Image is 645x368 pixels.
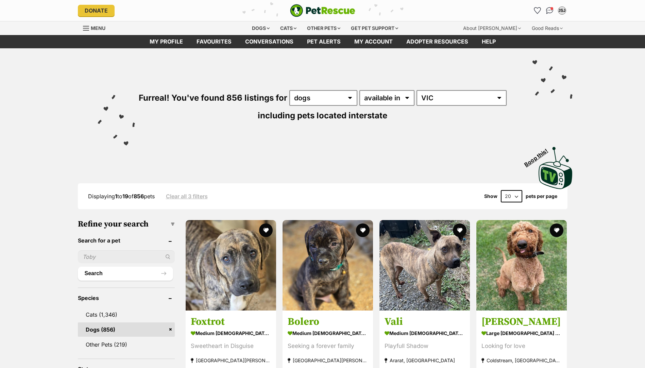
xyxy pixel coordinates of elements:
div: Dogs [247,21,274,35]
img: PetRescue TV logo [539,147,573,189]
strong: Coldstream, [GEOGRAPHIC_DATA] [481,356,562,365]
button: My account [557,5,567,16]
img: Foxtrot - Beagle x Staffordshire Bull Terrier Dog [186,220,276,311]
h3: Bolero [288,316,368,329]
input: Toby [78,250,175,263]
div: Other pets [302,21,345,35]
button: favourite [550,223,563,237]
button: favourite [453,223,466,237]
span: Displaying to of pets [88,193,155,200]
div: Good Reads [527,21,567,35]
strong: medium [DEMOGRAPHIC_DATA] Dog [288,329,368,338]
a: My profile [143,35,190,48]
a: Favourites [190,35,238,48]
a: Favourites [532,5,543,16]
div: Seeking a forever family [288,342,368,351]
h3: Refine your search [78,219,175,229]
h3: [PERSON_NAME] [481,316,562,329]
div: Cats [275,21,301,35]
strong: 856 [134,193,144,200]
a: PetRescue [290,4,355,17]
a: Donate [78,5,115,16]
div: About [PERSON_NAME] [458,21,526,35]
strong: 19 [122,193,128,200]
span: Menu [91,25,105,31]
a: conversations [238,35,300,48]
strong: [GEOGRAPHIC_DATA][PERSON_NAME][GEOGRAPHIC_DATA] [191,356,271,365]
header: Search for a pet [78,237,175,244]
strong: Ararat, [GEOGRAPHIC_DATA] [385,356,465,365]
a: Adopter resources [400,35,475,48]
img: Vali - Staffordshire Bull Terrier Dog [379,220,470,311]
button: favourite [356,223,370,237]
label: pets per page [526,194,557,199]
span: Furreal! You've found 856 listings for [139,93,287,103]
div: Get pet support [346,21,403,35]
button: Search [78,267,173,280]
a: Clear all 3 filters [166,193,208,199]
div: Sweetheart in Disguise [191,342,271,351]
img: Bolero - Beagle x Staffordshire Bull Terrier Dog [283,220,373,311]
strong: medium [DEMOGRAPHIC_DATA] Dog [385,329,465,338]
ul: Account quick links [532,5,567,16]
strong: medium [DEMOGRAPHIC_DATA] Dog [191,329,271,338]
div: Playfull Shadow [385,342,465,351]
a: Boop this! [539,141,573,190]
strong: [GEOGRAPHIC_DATA][PERSON_NAME][GEOGRAPHIC_DATA] [288,356,368,365]
img: chat-41dd97257d64d25036548639549fe6c8038ab92f7586957e7f3b1b290dea8141.svg [546,7,553,14]
div: Looking for love [481,342,562,351]
h3: Vali [385,316,465,329]
a: Cats (1,346) [78,307,175,322]
strong: large [DEMOGRAPHIC_DATA] Dog [481,329,562,338]
a: Conversations [544,5,555,16]
header: Species [78,295,175,301]
span: Show [484,194,497,199]
a: Help [475,35,503,48]
a: Menu [83,21,110,34]
div: JSJ [559,7,565,14]
span: Boop this! [523,143,554,168]
a: Other Pets (219) [78,337,175,352]
button: favourite [259,223,273,237]
img: Archie - Groodle Dog [476,220,567,311]
span: including pets located interstate [258,111,387,120]
a: Pet alerts [300,35,347,48]
h3: Foxtrot [191,316,271,329]
a: Dogs (856) [78,322,175,337]
img: logo-e224e6f780fb5917bec1dbf3a21bbac754714ae5b6737aabdf751b685950b380.svg [290,4,355,17]
a: My account [347,35,400,48]
strong: 1 [115,193,117,200]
